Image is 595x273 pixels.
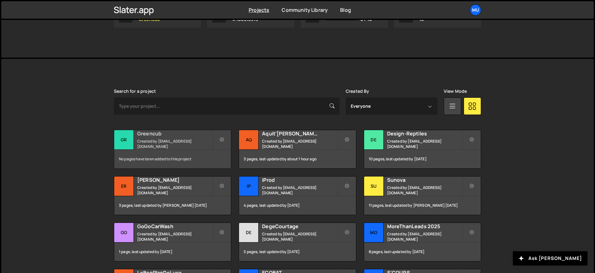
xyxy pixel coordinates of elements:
small: Created by [EMAIL_ADDRESS][DOMAIN_NAME] [387,139,462,149]
h2: [PERSON_NAME] [137,177,212,183]
label: View Mode [444,89,467,94]
small: Created by [EMAIL_ADDRESS][DOMAIN_NAME] [137,231,212,242]
a: Gr Greencub Created by [EMAIL_ADDRESS][DOMAIN_NAME] No pages have been added to this project [114,130,231,169]
p: #100313919 [232,17,259,22]
h2: iProd [262,177,337,183]
a: Blog [340,7,351,13]
a: Er [PERSON_NAME] Created by [EMAIL_ADDRESS][DOMAIN_NAME] 3 pages, last updated by [PERSON_NAME] [... [114,176,231,215]
div: 4 pages, last updated by [DATE] [239,196,356,215]
small: Created by [EMAIL_ADDRESS][DOMAIN_NAME] [387,231,462,242]
a: Community Library [282,7,328,13]
a: Aq Aquit'[PERSON_NAME] Created by [EMAIL_ADDRESS][DOMAIN_NAME] 3 pages, last updated by about 1 h... [239,130,356,169]
div: Gr [114,130,134,150]
a: Go GoGoCarWash Created by [EMAIL_ADDRESS][DOMAIN_NAME] 1 page, last updated by [DATE] [114,223,231,261]
small: Created by [EMAIL_ADDRESS][DOMAIN_NAME] [137,185,212,195]
h2: DegeCourtage [262,223,337,230]
h2: Greencub [137,130,212,137]
h2: Sunova [387,177,462,183]
small: Created by [EMAIL_ADDRESS][DOMAIN_NAME] [262,185,337,195]
div: Su [364,177,384,196]
label: Created By [346,89,369,94]
a: Mu [470,4,481,16]
div: 3 pages, last updated by about 1 hour ago [239,150,356,168]
div: Mo [364,223,384,242]
a: Mo MoreThanLeads 2025 Created by [EMAIL_ADDRESS][DOMAIN_NAME] 8 pages, last updated by [DATE] [364,223,481,261]
small: Created by [EMAIL_ADDRESS][DOMAIN_NAME] [262,231,337,242]
div: No pages have been added to this project [114,150,231,168]
span: 0 / 10 [360,17,372,22]
small: Created by [EMAIL_ADDRESS][DOMAIN_NAME] [262,139,337,149]
h2: MoreThanLeads 2025 [387,223,462,230]
p: 16 [419,17,449,22]
div: 5 pages, last updated by [DATE] [239,242,356,261]
div: De [239,223,259,242]
input: Type your project... [114,97,340,115]
button: Ask [PERSON_NAME] [513,251,588,266]
div: Er [114,177,134,196]
div: 3 pages, last updated by [PERSON_NAME] [DATE] [114,196,231,215]
div: Aq [239,130,259,150]
div: Go [114,223,134,242]
a: De DegeCourtage Created by [EMAIL_ADDRESS][DOMAIN_NAME] 5 pages, last updated by [DATE] [239,223,356,261]
div: 8 pages, last updated by [DATE] [364,242,481,261]
div: 10 pages, last updated by [DATE] [364,150,481,168]
div: 1 page, last updated by [DATE] [114,242,231,261]
a: Su Sunova Created by [EMAIL_ADDRESS][DOMAIN_NAME] 11 pages, last updated by [PERSON_NAME] [DATE] [364,176,481,215]
small: Created by [EMAIL_ADDRESS][DOMAIN_NAME] [387,185,462,195]
label: Search for a project [114,89,156,94]
a: De Design-Reptiles Created by [EMAIL_ADDRESS][DOMAIN_NAME] 10 pages, last updated by [DATE] [364,130,481,169]
h2: GoGoCarWash [137,223,212,230]
p: Greencub [139,17,165,22]
h2: Design-Reptiles [387,130,462,137]
div: De [364,130,384,150]
a: iP iProd Created by [EMAIL_ADDRESS][DOMAIN_NAME] 4 pages, last updated by [DATE] [239,176,356,215]
small: Created by [EMAIL_ADDRESS][DOMAIN_NAME] [137,139,212,149]
h2: Aquit'[PERSON_NAME] [262,130,337,137]
div: 11 pages, last updated by [PERSON_NAME] [DATE] [364,196,481,215]
div: iP [239,177,259,196]
a: Projects [249,7,269,13]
